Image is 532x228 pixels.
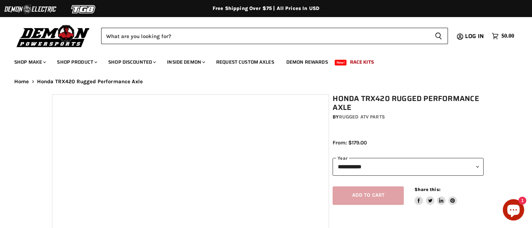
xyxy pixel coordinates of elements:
inbox-online-store-chat: Shopify online store chat [501,199,526,222]
span: Share this: [414,187,440,192]
aside: Share this: [414,186,457,205]
a: Race Kits [345,55,379,69]
form: Product [101,28,448,44]
a: Shop Product [52,55,101,69]
a: Demon Rewards [281,55,333,69]
span: From: $179.00 [333,139,367,146]
button: Search [429,28,448,44]
img: Demon Electric Logo 2 [4,2,57,16]
select: year [333,158,484,175]
input: Search [101,28,429,44]
h1: Honda TRX420 Rugged Performance Axle [333,94,484,112]
a: Inside Demon [162,55,209,69]
span: Log in [465,32,484,41]
a: Log in [462,33,488,39]
span: $0.00 [501,33,514,39]
a: Rugged ATV Parts [339,114,385,120]
span: New! [335,60,347,65]
a: Request Custom Axles [211,55,280,69]
a: Shop Discounted [103,55,160,69]
a: Home [14,79,29,85]
a: $0.00 [488,31,518,41]
img: TGB Logo 2 [57,2,110,16]
a: Shop Make [9,55,50,69]
span: Honda TRX420 Rugged Performance Axle [37,79,143,85]
div: by [333,113,484,121]
img: Demon Powersports [14,23,92,48]
ul: Main menu [9,52,512,69]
